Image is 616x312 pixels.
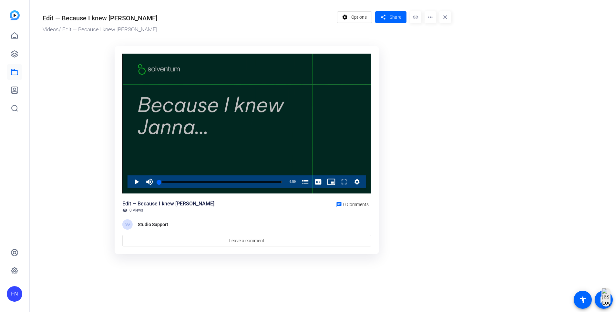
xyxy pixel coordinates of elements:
button: Play [130,175,143,188]
span: - [288,180,289,183]
mat-icon: message [600,296,608,304]
button: Picture-in-Picture [325,175,338,188]
mat-icon: share [379,13,387,22]
div: SS [122,219,133,230]
mat-icon: more_horiz [425,11,436,23]
div: Edit — Because I knew [PERSON_NAME] [43,13,157,23]
span: Share [390,14,401,21]
img: blue-gradient.svg [10,10,20,20]
div: / Edit — Because I knew [PERSON_NAME] [43,26,334,34]
button: Chapters [299,175,312,188]
mat-icon: visibility [122,208,128,213]
button: Fullscreen [338,175,351,188]
button: Options [337,11,372,23]
mat-icon: link [410,11,421,23]
span: Leave a comment [229,237,264,244]
mat-icon: settings [341,11,349,23]
a: 0 Comments [334,200,371,208]
a: Leave a comment [122,235,371,246]
span: 0 Comments [343,202,369,207]
span: 6:59 [290,180,296,183]
div: Studio Support [138,221,170,228]
a: Videos [43,26,59,33]
span: Options [351,11,367,23]
mat-icon: close [439,11,451,23]
div: Edit — Because I knew [PERSON_NAME] [122,200,214,208]
mat-icon: accessibility [579,296,587,304]
span: 0 Views [129,208,143,213]
button: Share [375,11,406,23]
div: FN [7,286,22,302]
button: Mute [143,175,156,188]
mat-icon: chat [336,202,342,207]
div: Progress Bar [159,181,282,183]
button: Captions [312,175,325,188]
div: Video Player [122,54,371,194]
